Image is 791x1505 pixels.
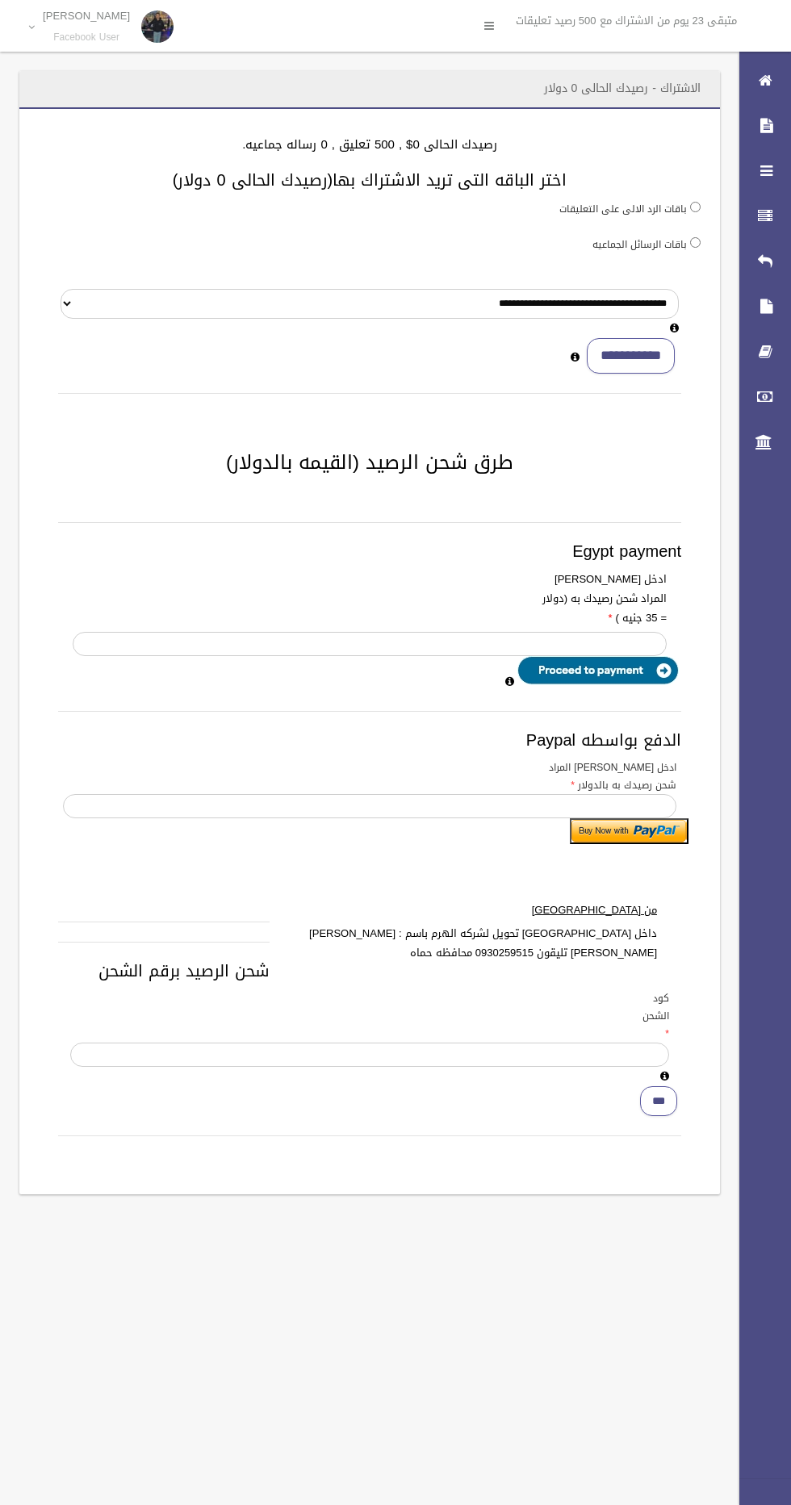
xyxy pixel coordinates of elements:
[39,452,701,473] h2: طرق شحن الرصيد (القيمه بالدولار)
[570,818,688,844] input: Submit
[270,901,669,920] label: من [GEOGRAPHIC_DATA]
[58,962,681,980] h3: شحن الرصيد برقم الشحن
[39,171,701,189] h3: اختر الباقه التى تريد الاشتراك بها(رصيدك الحالى 0 دولار)
[58,542,681,560] h3: Egypt payment
[43,31,130,44] small: Facebook User
[58,731,681,749] h3: الدفع بواسطه Paypal
[39,138,701,152] h4: رصيدك الحالى 0$ , 500 تعليق , 0 رساله جماعيه.
[592,236,687,253] label: باقات الرسائل الجماعيه
[559,200,687,218] label: باقات الرد الالى على التعليقات
[525,73,720,104] header: الاشتراك - رصيدك الحالى 0 دولار
[270,924,669,963] label: داخل [GEOGRAPHIC_DATA] تحويل لشركه الهرم باسم : [PERSON_NAME] [PERSON_NAME] تليقون 0930259515 محا...
[43,10,130,22] p: [PERSON_NAME]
